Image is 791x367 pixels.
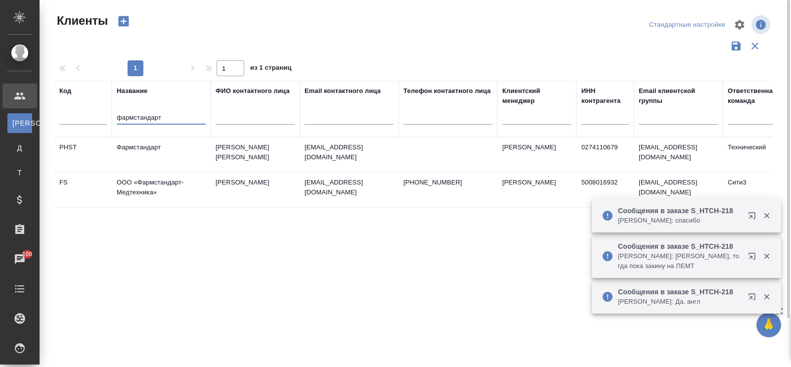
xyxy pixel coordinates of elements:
div: Код [59,86,71,96]
td: 0274110679 [576,138,634,172]
span: Посмотреть информацию [751,15,772,34]
td: FS [54,173,112,207]
div: Email клиентской группы [639,86,718,106]
button: Создать [112,13,135,30]
td: PHST [54,138,112,172]
button: Закрыть [756,252,777,261]
div: Название [117,86,147,96]
div: ФИО контактного лица [216,86,290,96]
a: Д [7,138,32,158]
p: [EMAIL_ADDRESS][DOMAIN_NAME] [305,178,394,197]
p: Сообщения в заказе S_HTCH-218 [618,287,742,297]
div: ИНН контрагента [581,86,629,106]
button: Закрыть [756,211,777,220]
p: [EMAIL_ADDRESS][DOMAIN_NAME] [305,142,394,162]
div: split button [647,17,728,33]
button: Закрыть [756,292,777,301]
button: Сбросить фильтры [746,37,764,55]
button: Открыть в новой вкладке [742,287,766,311]
td: 5008016932 [576,173,634,207]
td: ООО «Фармстандарт-Медтехника» [112,173,211,207]
a: [PERSON_NAME] [7,113,32,133]
div: Email контактного лица [305,86,381,96]
span: 100 [16,249,39,259]
div: Клиентский менеджер [502,86,571,106]
td: [PERSON_NAME] [211,173,300,207]
button: Сохранить фильтры [727,37,746,55]
td: [PERSON_NAME] [PERSON_NAME] [211,138,300,172]
span: Т [12,168,27,178]
td: [PERSON_NAME] [497,173,576,207]
button: Открыть в новой вкладке [742,246,766,270]
span: Д [12,143,27,153]
td: [PERSON_NAME] [497,138,576,172]
p: [PERSON_NAME]: Да, англ [618,297,742,307]
p: [PERSON_NAME]: [PERSON_NAME], тогда пока закину на ПЕМТ [618,251,742,271]
span: [PERSON_NAME] [12,118,27,128]
button: Открыть в новой вкладке [742,206,766,229]
p: [PHONE_NUMBER] [403,178,492,187]
span: Настроить таблицу [728,13,751,37]
span: из 1 страниц [250,62,292,76]
span: Клиенты [54,13,108,29]
td: [EMAIL_ADDRESS][DOMAIN_NAME] [634,138,723,172]
td: Фармстандарт [112,138,211,172]
a: Т [7,163,32,183]
td: [EMAIL_ADDRESS][DOMAIN_NAME] [634,173,723,207]
p: Сообщения в заказе S_HTCH-218 [618,241,742,251]
p: Сообщения в заказе S_HTCH-218 [618,206,742,216]
div: Телефон контактного лица [403,86,491,96]
a: 100 [2,247,37,272]
p: [PERSON_NAME]: спасибо [618,216,742,226]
